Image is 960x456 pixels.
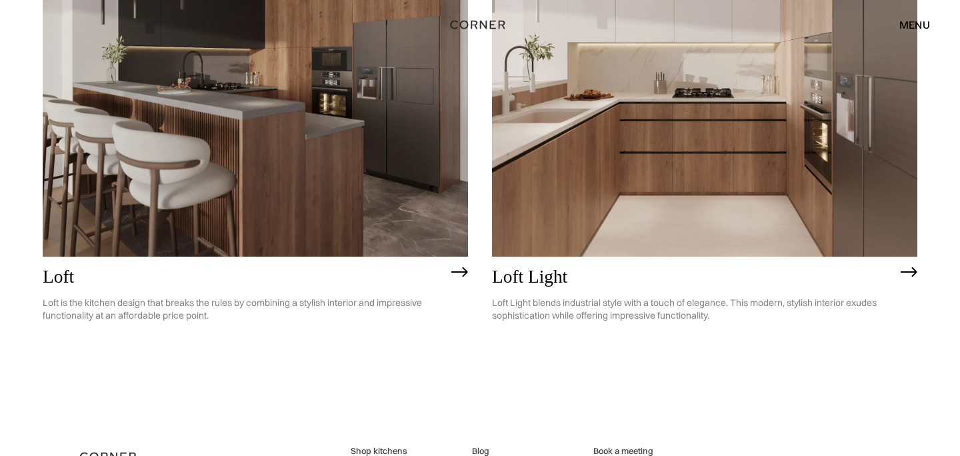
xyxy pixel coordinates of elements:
[446,16,515,33] a: home
[43,287,445,332] p: Loft is the kitchen design that breaks the rules by combining a stylish interior and impressive f...
[492,287,894,332] p: Loft Light blends industrial style with a touch of elegance. This modern, stylish interior exudes...
[492,267,894,287] h2: Loft Light
[899,19,930,30] div: menu
[43,267,445,287] h2: Loft
[886,13,930,36] div: menu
